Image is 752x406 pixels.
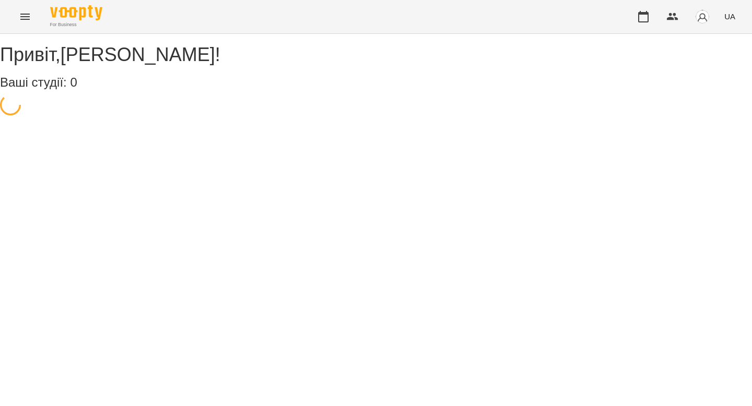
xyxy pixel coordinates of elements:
[695,9,710,24] img: avatar_s.png
[720,7,739,26] button: UA
[50,5,102,20] img: Voopty Logo
[13,4,38,29] button: Menu
[50,21,102,28] span: For Business
[724,11,735,22] span: UA
[70,75,77,89] span: 0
